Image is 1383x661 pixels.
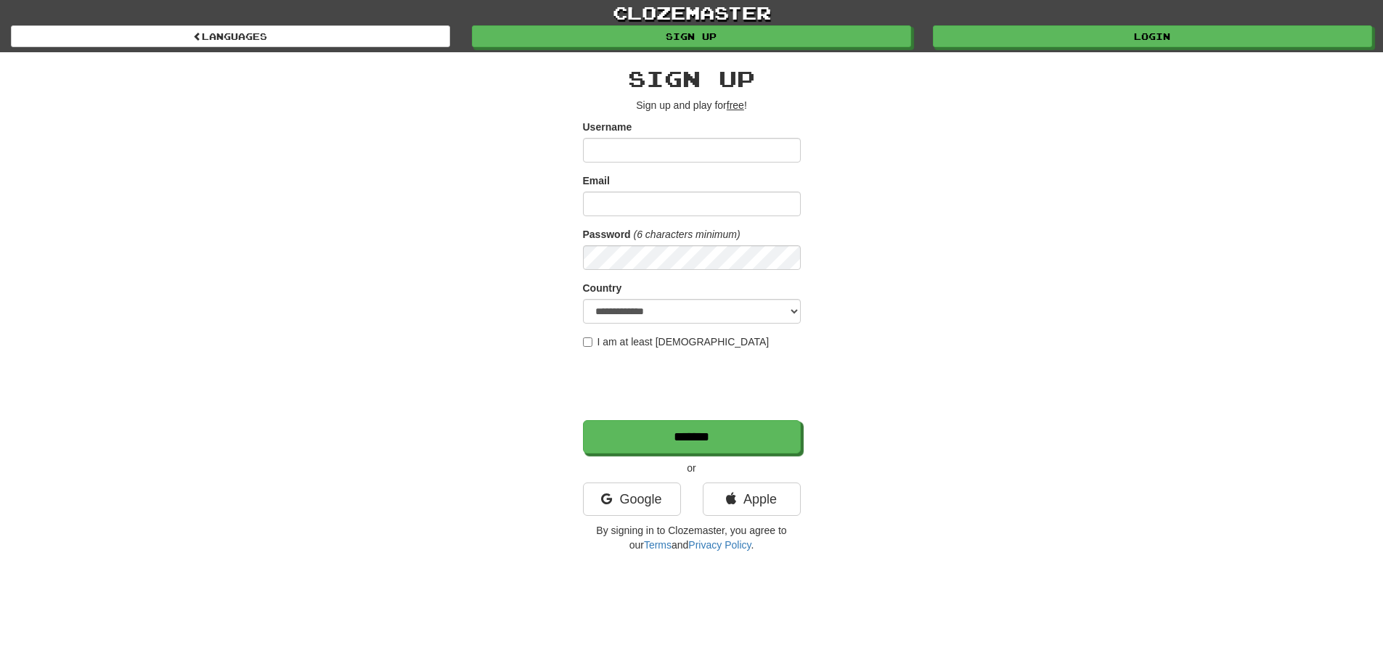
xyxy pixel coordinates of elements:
[11,25,450,47] a: Languages
[583,98,801,112] p: Sign up and play for !
[583,67,801,91] h2: Sign up
[583,173,610,188] label: Email
[688,539,751,551] a: Privacy Policy
[644,539,672,551] a: Terms
[583,227,631,242] label: Password
[583,120,632,134] label: Username
[583,523,801,552] p: By signing in to Clozemaster, you agree to our and .
[583,461,801,475] p: or
[583,483,681,516] a: Google
[703,483,801,516] a: Apple
[727,99,744,111] u: free
[634,229,741,240] em: (6 characters minimum)
[583,356,804,413] iframe: reCAPTCHA
[583,281,622,295] label: Country
[933,25,1372,47] a: Login
[472,25,911,47] a: Sign up
[583,337,592,347] input: I am at least [DEMOGRAPHIC_DATA]
[583,334,770,349] label: I am at least [DEMOGRAPHIC_DATA]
